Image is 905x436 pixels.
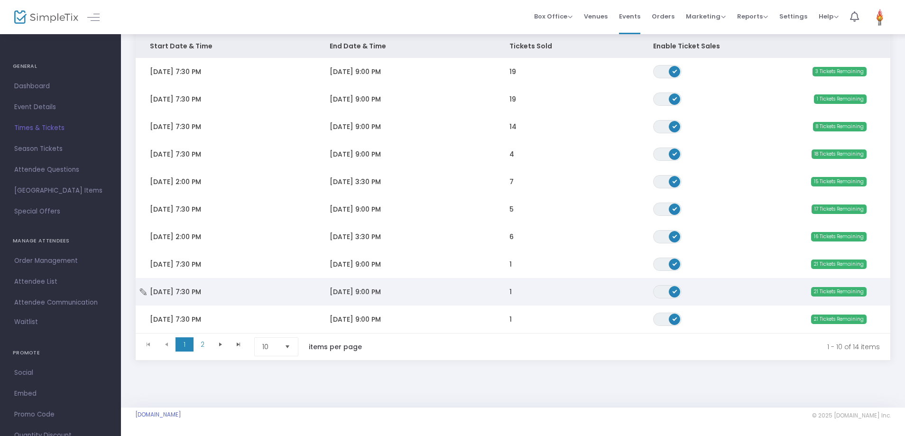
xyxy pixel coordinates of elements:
span: Embed [14,388,107,400]
span: 3 Tickets Remaining [813,67,867,76]
span: [DATE] 7:30 PM [150,315,201,324]
span: ON [672,206,677,211]
span: Orders [652,4,674,28]
span: [DATE] 9:00 PM [330,149,381,159]
span: ON [672,68,677,73]
span: Attendee Questions [14,164,107,176]
span: [DATE] 9:00 PM [330,94,381,104]
span: [DATE] 7:30 PM [150,149,201,159]
span: [GEOGRAPHIC_DATA] Items [14,185,107,197]
h4: MANAGE ATTENDEES [13,232,108,250]
span: 5 [509,204,514,214]
span: [DATE] 7:30 PM [150,204,201,214]
span: Social [14,367,107,379]
span: [DATE] 2:00 PM [150,177,201,186]
span: ON [672,123,677,128]
button: Select [281,338,294,356]
span: ON [672,151,677,156]
span: Events [619,4,640,28]
span: Venues [584,4,608,28]
th: Start Date & Time [136,34,315,58]
span: Dashboard [14,80,107,93]
span: [DATE] 9:00 PM [330,260,381,269]
span: ON [672,288,677,293]
span: Page 2 [194,337,212,352]
span: Page 1 [175,337,194,352]
span: [DATE] 3:30 PM [330,177,381,186]
th: Enable Ticket Sales [639,34,747,58]
span: 21 Tickets Remaining [811,315,867,324]
span: Event Details [14,101,107,113]
span: Go to the next page [217,341,224,348]
span: 1 [509,260,512,269]
span: 10 [262,342,277,352]
span: Waitlist [14,317,38,327]
span: [DATE] 7:30 PM [150,260,201,269]
span: ON [672,233,677,238]
span: Reports [737,12,768,21]
span: 19 [509,94,516,104]
span: ON [672,316,677,321]
span: Go to the next page [212,337,230,352]
span: Box Office [534,12,573,21]
h4: GENERAL [13,57,108,76]
span: [DATE] 3:30 PM [330,232,381,241]
span: Promo Code [14,408,107,421]
span: Times & Tickets [14,122,107,134]
span: 1 [509,287,512,297]
span: Go to the last page [230,337,248,352]
span: ON [672,261,677,266]
span: [DATE] 9:00 PM [330,204,381,214]
span: 18 Tickets Remaining [812,149,867,159]
span: 15 Tickets Remaining [811,177,867,186]
span: ON [672,178,677,183]
span: 21 Tickets Remaining [811,287,867,297]
span: Season Tickets [14,143,107,155]
span: 14 [509,122,517,131]
span: [DATE] 7:30 PM [150,94,201,104]
span: 7 [509,177,514,186]
kendo-pager-info: 1 - 10 of 14 items [382,337,880,356]
span: 1 [509,315,512,324]
span: 1 Tickets Remaining [814,94,867,104]
th: Tickets Sold [495,34,639,58]
span: [DATE] 7:30 PM [150,122,201,131]
span: Order Management [14,255,107,267]
span: Go to the last page [235,341,242,348]
span: Settings [779,4,807,28]
span: [DATE] 9:00 PM [330,67,381,76]
span: [DATE] 9:00 PM [330,122,381,131]
span: 17 Tickets Remaining [812,204,867,214]
span: 8 Tickets Remaining [813,122,867,131]
span: Marketing [686,12,726,21]
span: Special Offers [14,205,107,218]
span: ON [672,96,677,101]
span: [DATE] 9:00 PM [330,315,381,324]
span: 19 [509,67,516,76]
span: [DATE] 9:00 PM [330,287,381,297]
span: Attendee List [14,276,107,288]
span: Attendee Communication [14,297,107,309]
span: 4 [509,149,514,159]
span: [DATE] 2:00 PM [150,232,201,241]
th: End Date & Time [315,34,495,58]
div: Data table [136,34,890,333]
span: Help [819,12,839,21]
span: 21 Tickets Remaining [811,260,867,269]
span: [DATE] 7:30 PM [150,67,201,76]
span: [DATE] 7:30 PM [150,287,201,297]
span: 16 Tickets Remaining [811,232,867,241]
a: [DOMAIN_NAME] [135,411,181,418]
span: © 2025 [DOMAIN_NAME] Inc. [812,412,891,419]
label: items per page [309,342,362,352]
h4: PROMOTE [13,343,108,362]
span: 6 [509,232,514,241]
